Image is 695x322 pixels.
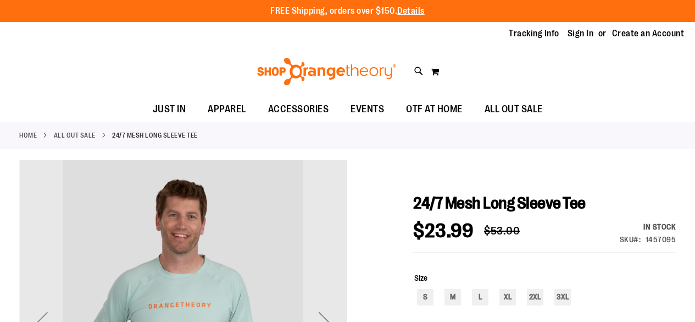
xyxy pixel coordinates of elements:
[646,234,676,245] div: 1457095
[153,97,186,122] span: JUST IN
[620,221,676,232] div: Availability
[112,130,198,140] strong: 24/7 Mesh Long Sleeve Tee
[620,221,676,232] div: In stock
[612,28,685,40] a: Create an Account
[620,235,641,244] strong: SKU
[19,130,37,140] a: Home
[414,274,427,282] span: Size
[413,220,473,242] span: $23.99
[568,28,594,40] a: Sign In
[509,28,559,40] a: Tracking Info
[485,97,543,122] span: ALL OUT SALE
[397,6,425,16] a: Details
[499,289,516,305] div: XL
[527,289,543,305] div: 2XL
[472,289,488,305] div: L
[255,58,398,85] img: Shop Orangetheory
[351,97,384,122] span: EVENTS
[406,97,463,122] span: OTF AT HOME
[484,225,520,237] span: $53.00
[268,97,329,122] span: ACCESSORIES
[554,289,571,305] div: 3XL
[444,289,461,305] div: M
[413,194,586,212] span: 24/7 Mesh Long Sleeve Tee
[208,97,246,122] span: APPAREL
[54,130,96,140] a: ALL OUT SALE
[417,289,433,305] div: S
[270,5,425,18] p: FREE Shipping, orders over $150.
